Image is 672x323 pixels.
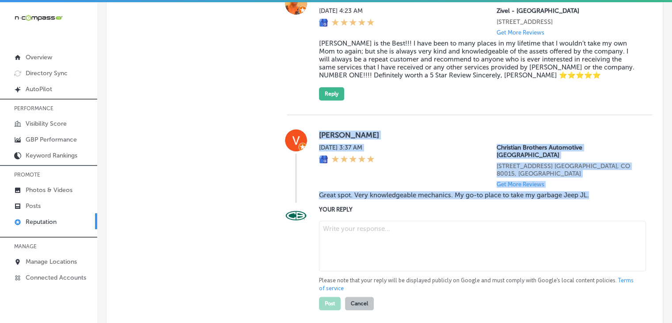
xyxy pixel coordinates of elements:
[319,7,375,15] label: [DATE] 4:23 AM
[14,23,21,30] img: website_grey.svg
[34,52,79,58] div: Domain Overview
[26,186,72,194] p: Photos & Videos
[497,162,638,177] p: 21550 E Quincy Ave.
[285,205,307,227] img: Image
[319,191,638,199] blockquote: Great spot. Very knowledgeable mechanics. My go-to place to take my garbage Jeep JL.
[319,297,341,310] button: Post
[497,7,638,15] p: Zivel - Franklin Cool Springs
[26,69,68,77] p: Directory Sync
[23,23,97,30] div: Domain: [DOMAIN_NAME]
[24,51,31,58] img: tab_domain_overview_orange.svg
[331,155,375,165] div: 5 Stars
[14,14,63,22] img: 660ab0bf-5cc7-4cb8-ba1c-48b5ae0f18e60NCTV_CLogo_TV_Black_-500x88.png
[331,18,375,28] div: 5 Stars
[25,14,43,21] div: v 4.0.25
[26,258,77,265] p: Manage Locations
[26,136,77,143] p: GBP Performance
[26,152,77,159] p: Keyword Rankings
[319,87,344,100] button: Reply
[345,297,374,310] button: Cancel
[26,85,52,93] p: AutoPilot
[14,14,21,21] img: logo_orange.svg
[319,131,638,139] label: [PERSON_NAME]
[497,181,544,188] p: Get More Reviews
[26,120,67,127] p: Visibility Score
[319,277,634,292] a: Terms of service
[319,144,375,151] label: [DATE] 3:37 AM
[26,274,86,281] p: Connected Accounts
[88,51,95,58] img: tab_keywords_by_traffic_grey.svg
[497,18,638,26] p: 790 Jordan Rd Suite 107
[26,54,52,61] p: Overview
[319,206,638,213] label: YOUR REPLY
[497,144,638,159] p: Christian Brothers Automotive South Aurora
[26,218,57,226] p: Reputation
[497,29,544,36] p: Get More Reviews
[98,52,149,58] div: Keywords by Traffic
[26,202,41,210] p: Posts
[319,277,638,292] p: Please note that your reply will be displayed publicly on Google and must comply with Google's lo...
[319,39,638,79] blockquote: [PERSON_NAME] is the Best!!! I have been to many places in my lifetime that I wouldn’t take my ow...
